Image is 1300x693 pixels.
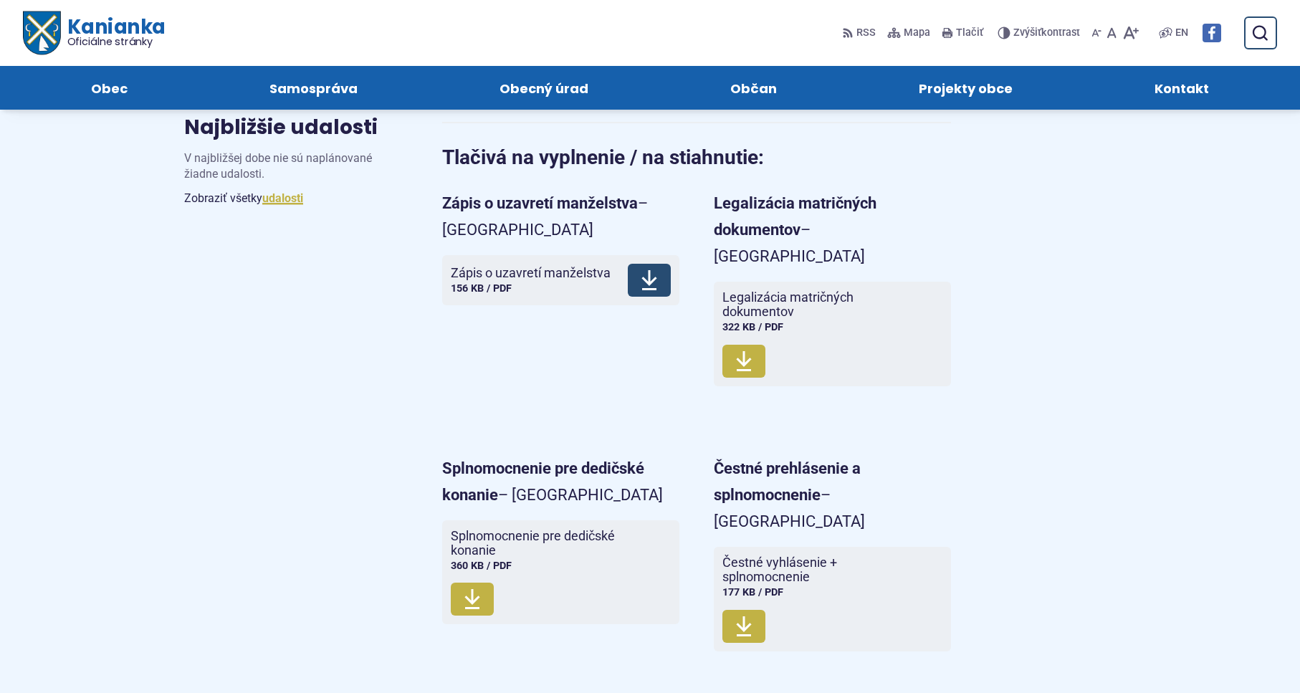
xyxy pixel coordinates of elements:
span: Občan [730,66,777,110]
p: – [GEOGRAPHIC_DATA] [442,455,679,509]
p: – [GEOGRAPHIC_DATA] [442,190,679,244]
span: Splnomocnenie pre dedičské konanie [451,529,654,558]
span: 156 KB / PDF [451,282,512,295]
a: Občan [674,66,833,110]
a: Čestné vyhlásenie + splnomocnenie177 KB / PDF [714,547,951,651]
a: Projekty obce [862,66,1069,110]
span: Obecný úrad [500,66,588,110]
img: Prejsť na Facebook stránku [1203,24,1221,42]
span: Legalizácia matričných dokumentov [722,290,925,319]
p: V najbližšej dobe nie sú naplánované žiadne udalosti. [184,150,396,188]
span: RSS [856,24,876,42]
button: Zvýšiťkontrast [998,18,1083,48]
a: Mapa [884,18,933,48]
span: 360 KB / PDF [451,560,512,572]
span: Zápis o uzavretí manželstva [451,266,611,280]
a: Kontakt [1098,66,1266,110]
a: Obec [34,66,184,110]
span: Kontakt [1155,66,1209,110]
strong: Čestné prehlásenie a splnomocnenie [714,459,861,504]
span: Tlačiť [956,27,983,39]
a: Splnomocnenie pre dedičské konanie360 KB / PDF [442,520,679,624]
a: RSS [842,18,879,48]
button: Tlačiť [939,18,986,48]
p: Zobraziť všetky [184,188,396,208]
button: Nastaviť pôvodnú veľkosť písma [1104,18,1119,48]
span: Projekty obce [919,66,1013,110]
a: Logo Kanianka, prejsť na domovskú stránku. [23,11,166,55]
span: EN [1175,24,1188,42]
button: Zväčšiť veľkosť písma [1119,18,1142,48]
img: Prejsť na domovskú stránku [23,11,60,55]
button: Zmenšiť veľkosť písma [1089,18,1104,48]
h3: Najbližšie udalosti [184,117,378,139]
span: 322 KB / PDF [722,321,783,333]
span: Mapa [904,24,930,42]
span: Samospráva [269,66,358,110]
strong: Tlačivá na vyplnenie / na stiahnutie: [442,145,764,169]
strong: Legalizácia matričných dokumentov [714,194,876,239]
span: 177 KB / PDF [722,586,783,598]
strong: Zápis o uzavretí manželstva [442,194,638,212]
a: Obecný úrad [443,66,645,110]
a: Samospráva [213,66,414,110]
span: Obec [91,66,128,110]
a: Zápis o uzavretí manželstva156 KB / PDF [442,255,679,305]
a: Legalizácia matričných dokumentov322 KB / PDF [714,282,951,386]
span: kontrast [1013,27,1080,39]
span: Zvýšiť [1013,27,1041,39]
p: – [GEOGRAPHIC_DATA] [714,190,951,270]
p: – [GEOGRAPHIC_DATA] [714,455,951,535]
span: Kanianka [60,17,165,47]
a: Zobraziť všetky udalosti [262,191,303,205]
a: EN [1172,24,1191,42]
strong: Splnomocnenie pre dedičské konanie [442,459,644,504]
span: Oficiálne stránky [67,37,166,47]
span: Čestné vyhlásenie + splnomocnenie [722,555,925,584]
